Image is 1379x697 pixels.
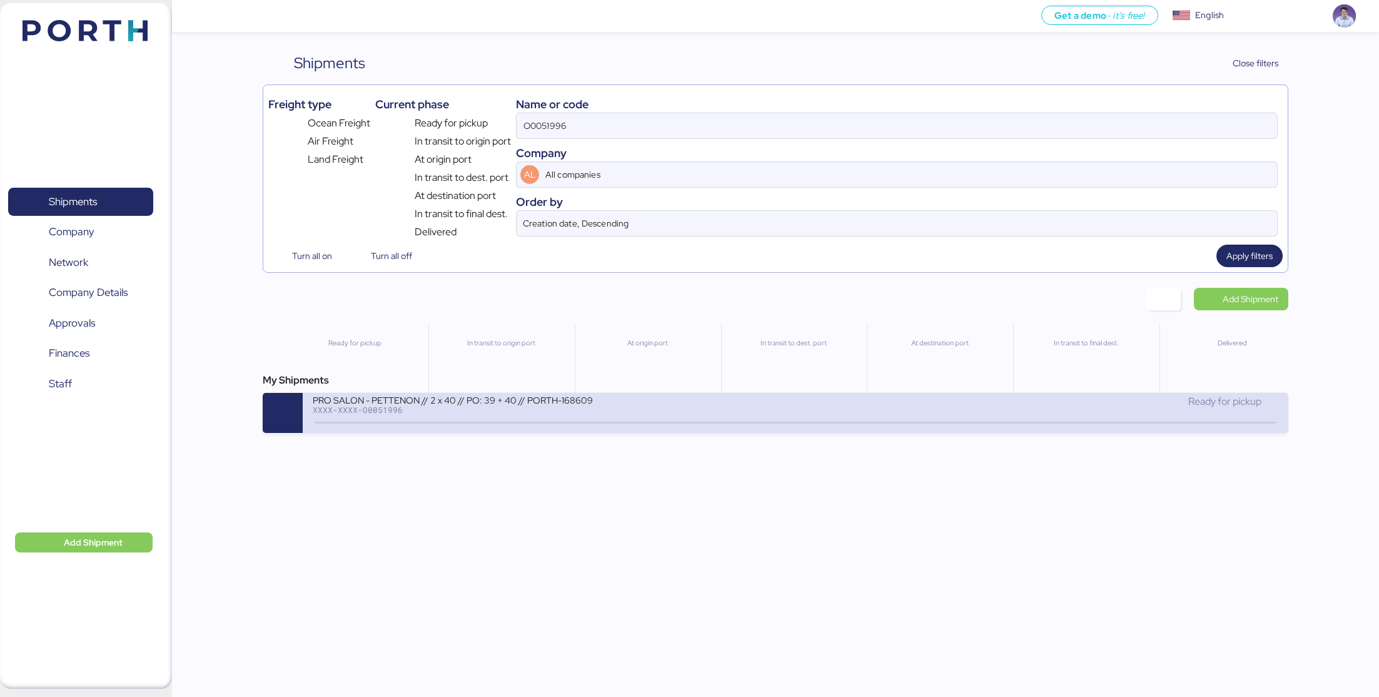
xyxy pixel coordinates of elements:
[49,283,128,302] span: Company Details
[375,96,511,113] div: Current phase
[415,152,472,167] span: At origin port
[415,206,508,221] span: In transit to final dest.
[49,253,88,272] span: Network
[872,338,1007,348] div: At destination port
[49,375,72,393] span: Staff
[580,338,715,348] div: At origin port
[308,116,370,131] span: Ocean Freight
[8,188,153,216] a: Shipments
[371,248,412,263] span: Turn all off
[524,168,536,181] span: AL
[263,373,1289,388] div: My Shipments
[415,116,488,131] span: Ready for pickup
[727,338,861,348] div: In transit to dest. port
[308,134,353,149] span: Air Freight
[1226,248,1273,263] span: Apply filters
[1188,395,1261,408] span: Ready for pickup
[1194,288,1288,310] a: Add Shipment
[179,6,201,27] button: Menu
[8,278,153,307] a: Company Details
[15,532,153,552] button: Add Shipment
[415,134,511,149] span: In transit to origin port
[347,245,422,267] button: Turn all off
[313,394,613,405] div: PRO SALON - PETTENON // 2 x 40 // PO: 39 + 40 // PORTH-168609
[1195,9,1224,22] div: English
[8,339,153,368] a: Finances
[516,96,1278,113] div: Name or code
[49,344,89,362] span: Finances
[294,52,365,74] div: Shipments
[308,152,363,167] span: Land Freight
[415,170,508,185] span: In transit to dest. port
[1216,245,1283,267] button: Apply filters
[49,314,95,332] span: Approvals
[516,145,1278,161] div: Company
[268,96,370,113] div: Freight type
[543,162,1241,187] input: AL
[1165,338,1300,348] div: Delivered
[288,338,423,348] div: Ready for pickup
[49,223,94,241] span: Company
[64,535,123,550] span: Add Shipment
[49,193,97,211] span: Shipments
[8,248,153,277] a: Network
[8,308,153,337] a: Approvals
[415,225,457,240] span: Delivered
[8,369,153,398] a: Staff
[268,245,342,267] button: Turn all on
[1208,52,1289,74] button: Close filters
[8,218,153,247] a: Company
[1019,338,1153,348] div: In transit to final dest.
[292,248,332,263] span: Turn all on
[434,338,568,348] div: In transit to origin port
[516,193,1278,210] div: Order by
[1223,292,1278,307] span: Add Shipment
[1233,56,1278,71] span: Close filters
[415,188,496,203] span: At destination port
[313,405,613,414] div: XXXX-XXXX-O0051996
